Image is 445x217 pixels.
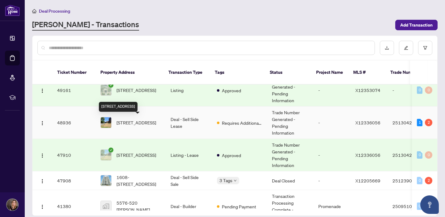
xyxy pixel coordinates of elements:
img: thumbnail-img [101,85,111,95]
button: Open asap [420,195,439,214]
th: Transaction Type [163,61,210,85]
img: Logo [40,153,45,158]
span: X12353074 [355,87,380,93]
img: Profile Icon [6,199,18,211]
div: 0 [425,86,432,94]
td: - [313,106,350,139]
td: Trade Number Generated - Pending Information [267,74,313,106]
td: 47908 [52,171,95,190]
td: Listing - Lease [166,139,212,171]
span: Deal Processing [39,8,70,14]
img: thumbnail-img [101,117,111,128]
td: Listing [166,74,212,106]
a: [PERSON_NAME] - Transactions [32,19,139,31]
td: - [313,171,350,190]
span: X12336056 [355,120,380,125]
img: thumbnail-img [101,201,111,211]
td: Deal - Sell Side Sale [166,171,212,190]
span: down [234,179,237,182]
button: download [380,41,394,55]
div: 0 [417,177,422,184]
span: X12336056 [355,152,380,158]
span: [STREET_ADDRESS] [117,87,156,94]
td: 2512390 [388,171,431,190]
button: Add Transaction [395,20,438,30]
td: 2513042 [388,139,431,171]
div: 0 [417,151,422,159]
span: check-circle [108,83,113,88]
th: Ticket Number [52,61,95,85]
div: 0 [417,86,422,94]
button: Logo [37,176,47,186]
span: edit [404,46,408,50]
td: - [313,74,350,106]
td: - [313,139,350,171]
span: Approved [222,87,241,94]
td: 47910 [52,139,95,171]
span: 1608-[STREET_ADDRESS] [117,174,161,187]
img: thumbnail-img [101,150,111,160]
span: Pending Payment [222,203,256,210]
img: Logo [40,179,45,184]
span: Add Transaction [400,20,433,30]
button: Logo [37,150,47,160]
span: X12205669 [355,178,380,183]
td: 49161 [52,74,95,106]
th: Property Address [95,61,163,85]
button: Logo [37,118,47,127]
th: Trade Number [385,61,429,85]
td: Deal Closed [267,171,313,190]
img: Logo [40,204,45,209]
th: MLS # [348,61,385,85]
div: [STREET_ADDRESS] [99,102,138,112]
td: Trade Number Generated - Pending Information [267,139,313,171]
span: 5576-520 [PERSON_NAME] Private, [GEOGRAPHIC_DATA], [GEOGRAPHIC_DATA], [GEOGRAPHIC_DATA] [117,199,161,213]
span: 3 Tags [219,177,232,184]
button: filter [418,41,432,55]
span: Requires Additional Docs [222,119,262,126]
span: [STREET_ADDRESS] [117,152,156,158]
button: Logo [37,85,47,95]
img: Logo [40,88,45,93]
img: thumbnail-img [101,175,111,186]
button: edit [399,41,413,55]
td: - [388,74,431,106]
span: filter [423,46,427,50]
span: download [385,46,389,50]
td: Trade Number Generated - Pending Information [267,106,313,139]
div: 2 [425,119,432,126]
td: Deal - Sell Side Lease [166,106,212,139]
div: 1 [417,119,422,126]
th: Tags [210,61,265,85]
span: [STREET_ADDRESS] [117,119,156,126]
td: 2513042 [388,106,431,139]
span: home [32,9,36,13]
button: Logo [37,201,47,211]
th: Status [265,61,311,85]
span: check-circle [108,148,113,152]
div: 0 [425,151,432,159]
img: logo [5,5,20,16]
span: Approved [222,152,241,159]
div: 0 [417,202,422,210]
img: Logo [40,121,45,126]
td: 48936 [52,106,95,139]
th: Project Name [311,61,348,85]
div: 2 [425,177,432,184]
